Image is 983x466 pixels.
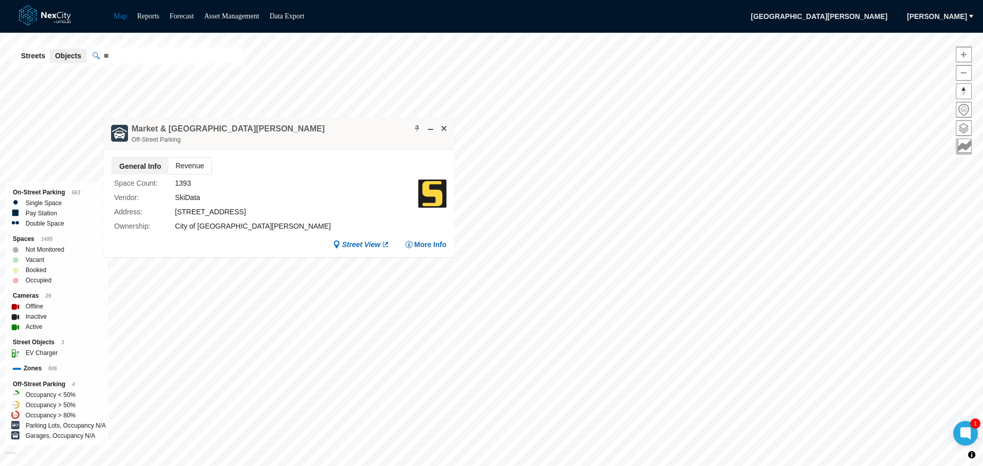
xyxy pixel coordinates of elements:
label: Address : [114,206,175,217]
label: Vacant [26,255,44,265]
a: Data Export [269,12,304,20]
button: [PERSON_NAME] [901,8,974,25]
div: Zones [13,363,100,374]
button: More Info [405,240,446,250]
span: Reset bearing to north [956,84,971,99]
span: More Info [414,240,446,250]
a: Street View [333,240,390,250]
span: 3 [61,340,64,345]
button: Streets [16,49,50,63]
div: Spaces [13,234,100,245]
div: On-Street Parking [13,187,100,198]
a: Reports [137,12,160,20]
label: Inactive [26,312,47,322]
div: [STREET_ADDRESS] [175,206,418,217]
label: Pay Station [26,208,57,218]
div: Off-Street Parking [132,135,325,145]
label: Garages, Occupancy N/A [26,431,95,441]
div: Double-click to make header text selectable [132,123,325,145]
label: Booked [26,265,47,275]
div: SkiData [175,192,418,203]
label: Parking Lots, Occupancy N/A [26,420,106,431]
button: Toggle attribution [966,449,978,461]
label: Occupancy > 50% [26,400,76,410]
label: Offline [26,301,43,312]
label: Active [26,322,42,332]
label: Space Count : [114,177,175,189]
label: Occupancy > 80% [26,410,76,420]
label: Occupancy < 50% [26,390,76,400]
label: Double Space [26,218,64,229]
div: 1393 [175,177,418,189]
span: 663 [72,190,80,195]
span: [PERSON_NAME] [907,11,967,21]
button: Zoom out [956,65,972,81]
span: Objects [55,51,81,61]
span: [GEOGRAPHIC_DATA][PERSON_NAME] [744,8,894,25]
span: 29 [46,293,51,299]
a: Map [114,12,127,20]
label: Single Space [26,198,62,208]
button: Reset bearing to north [956,83,972,99]
button: Home [956,102,972,118]
span: Zoom in [956,47,971,62]
button: Zoom in [956,47,972,62]
span: Toggle attribution [969,449,975,460]
h4: Double-click to make header text selectable [132,123,325,135]
div: Off-Street Parking [13,379,100,390]
a: Mapbox homepage [5,451,16,463]
button: Layers management [956,120,972,136]
label: Not Monitored [26,245,64,255]
span: Street View [342,240,380,250]
div: City of [GEOGRAPHIC_DATA][PERSON_NAME] [175,220,418,232]
label: Vendor : [114,192,175,203]
span: 1495 [41,236,52,242]
div: 1 [970,418,980,429]
span: Revenue [168,158,211,174]
span: General Info [112,158,168,174]
div: Street Objects [13,337,100,348]
label: Occupied [26,275,52,285]
div: Cameras [13,291,100,301]
a: Forecast [169,12,194,20]
span: 4 [72,382,75,387]
span: Streets [21,51,45,61]
span: Zoom out [956,65,971,80]
button: Objects [50,49,86,63]
label: EV Charger [26,348,58,358]
button: Key metrics [956,139,972,154]
a: Asset Management [204,12,260,20]
label: Ownership : [114,220,175,232]
span: 806 [48,366,57,371]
